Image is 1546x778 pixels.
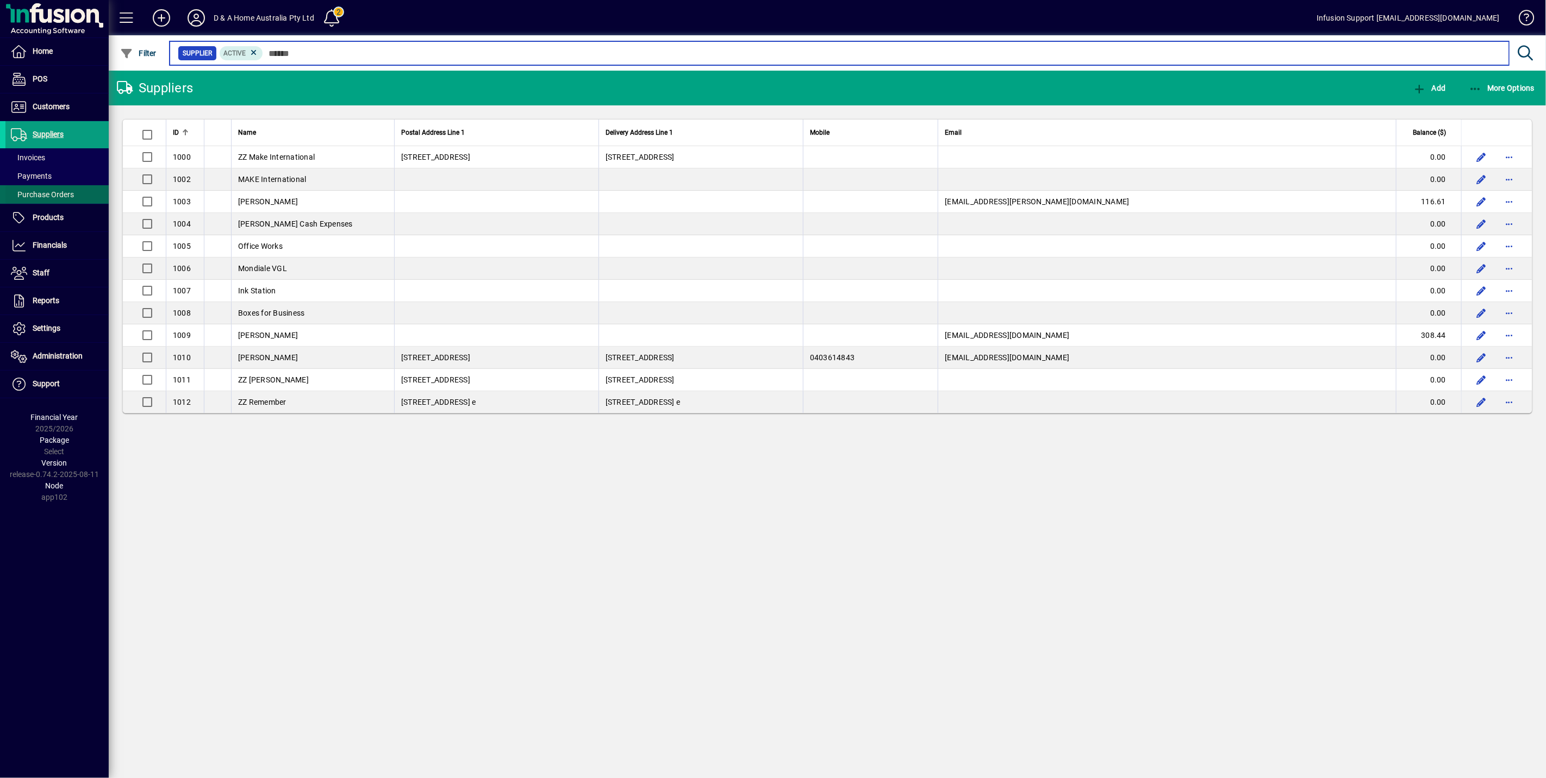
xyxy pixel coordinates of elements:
[173,286,191,295] span: 1007
[1469,84,1535,92] span: More Options
[401,353,470,362] span: [STREET_ADDRESS]
[42,459,67,467] span: Version
[238,331,298,340] span: [PERSON_NAME]
[173,197,191,206] span: 1003
[1511,2,1532,37] a: Knowledge Base
[606,375,675,384] span: [STREET_ADDRESS]
[179,8,214,28] button: Profile
[5,148,109,167] a: Invoices
[5,260,109,287] a: Staff
[5,38,109,65] a: Home
[5,343,109,370] a: Administration
[11,172,52,180] span: Payments
[1473,171,1490,188] button: Edit
[238,175,307,184] span: MAKE International
[401,153,470,161] span: [STREET_ADDRESS]
[1396,258,1461,280] td: 0.00
[5,371,109,398] a: Support
[5,167,109,185] a: Payments
[606,353,675,362] span: [STREET_ADDRESS]
[117,79,193,97] div: Suppliers
[401,127,465,139] span: Postal Address Line 1
[1396,168,1461,191] td: 0.00
[1473,371,1490,388] button: Edit
[1396,369,1461,391] td: 0.00
[238,375,309,384] span: ZZ [PERSON_NAME]
[1501,349,1518,366] button: More options
[238,197,298,206] span: [PERSON_NAME]
[1413,127,1446,139] span: Balance ($)
[401,375,470,384] span: [STREET_ADDRESS]
[606,127,673,139] span: Delivery Address Line 1
[1396,191,1461,213] td: 116.61
[46,481,64,490] span: Node
[1501,371,1518,388] button: More options
[1473,237,1490,255] button: Edit
[1396,235,1461,258] td: 0.00
[173,309,191,317] span: 1008
[33,296,59,305] span: Reports
[945,353,1069,362] span: [EMAIL_ADDRESS][DOMAIN_NAME]
[173,242,191,250] span: 1005
[1396,347,1461,369] td: 0.00
[214,9,314,27] div: D & A Home Australia Pty Ltd
[117,43,159,63] button: Filter
[1501,215,1518,233] button: More options
[238,264,287,273] span: Mondiale VGL
[1473,193,1490,210] button: Edit
[238,353,298,362] span: [PERSON_NAME]
[1473,148,1490,166] button: Edit
[1501,237,1518,255] button: More options
[220,46,263,60] mat-chip: Activation Status: Active
[40,436,69,444] span: Package
[1501,148,1518,166] button: More options
[173,127,179,139] span: ID
[5,204,109,231] a: Products
[173,375,191,384] span: 1011
[173,127,197,139] div: ID
[1396,324,1461,347] td: 308.44
[1396,146,1461,168] td: 0.00
[173,331,191,340] span: 1009
[810,127,830,139] span: Mobile
[5,185,109,204] a: Purchase Orders
[5,315,109,342] a: Settings
[945,331,1069,340] span: [EMAIL_ADDRESS][DOMAIN_NAME]
[810,353,855,362] span: 0403614843
[5,232,109,259] a: Financials
[183,48,212,59] span: Supplier
[238,398,286,406] span: ZZ Remember
[173,175,191,184] span: 1002
[945,197,1129,206] span: [EMAIL_ADDRESS][PERSON_NAME][DOMAIN_NAME]
[1396,280,1461,302] td: 0.00
[5,287,109,315] a: Reports
[1403,127,1456,139] div: Balance ($)
[5,93,109,121] a: Customers
[1501,393,1518,411] button: More options
[31,413,78,422] span: Financial Year
[1501,193,1518,210] button: More options
[173,219,191,228] span: 1004
[33,102,70,111] span: Customers
[1413,84,1445,92] span: Add
[810,127,932,139] div: Mobile
[11,153,45,162] span: Invoices
[238,286,276,295] span: Ink Station
[1410,78,1448,98] button: Add
[1473,215,1490,233] button: Edit
[173,353,191,362] span: 1010
[401,398,476,406] span: [STREET_ADDRESS] e
[1501,304,1518,322] button: More options
[606,398,681,406] span: [STREET_ADDRESS] e
[238,127,256,139] span: Name
[238,219,353,228] span: [PERSON_NAME] Cash Expenses
[33,74,47,83] span: POS
[33,352,83,360] span: Administration
[1501,282,1518,299] button: More options
[120,49,157,58] span: Filter
[606,153,675,161] span: [STREET_ADDRESS]
[1396,391,1461,413] td: 0.00
[238,242,283,250] span: Office Works
[1501,260,1518,277] button: More options
[1473,349,1490,366] button: Edit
